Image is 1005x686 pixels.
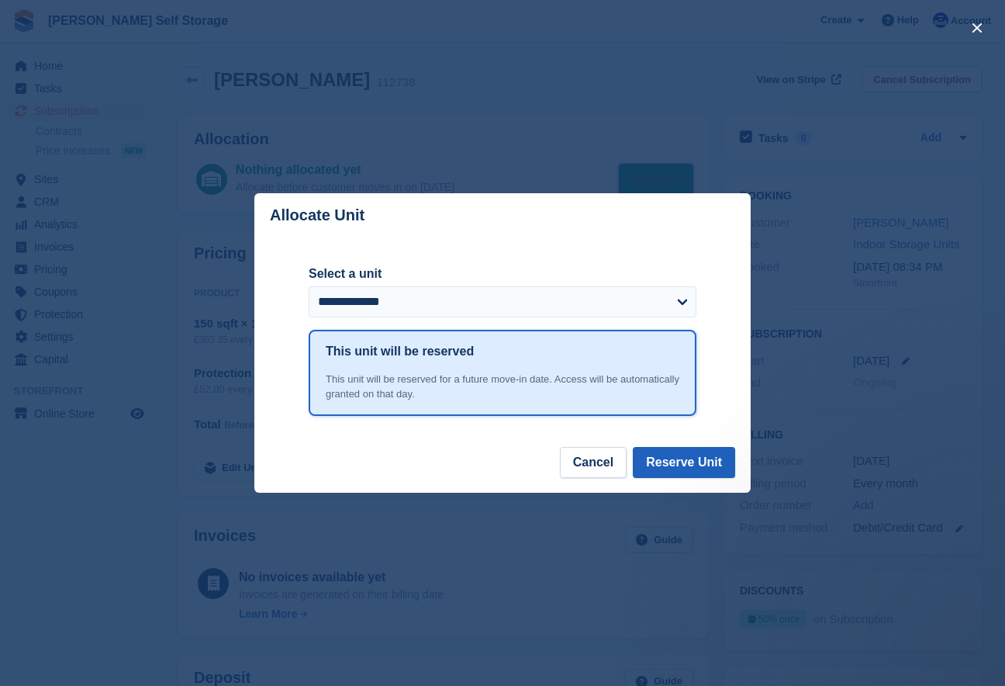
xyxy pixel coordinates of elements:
[965,16,989,40] button: close
[633,447,735,478] button: Reserve Unit
[309,265,696,283] label: Select a unit
[326,372,679,402] div: This unit will be reserved for a future move-in date. Access will be automatically granted on tha...
[560,447,627,478] button: Cancel
[326,342,474,361] h1: This unit will be reserved
[270,206,364,224] p: Allocate Unit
